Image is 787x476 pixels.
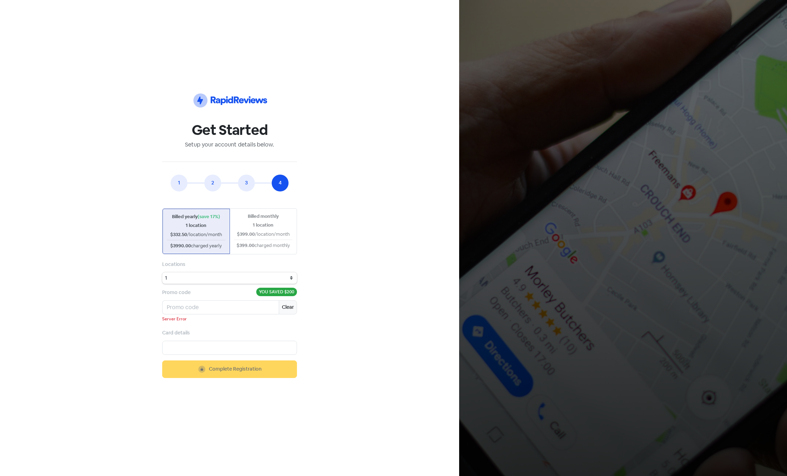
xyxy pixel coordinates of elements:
[162,289,191,296] label: Promo code
[167,231,225,238] div: $332.50
[234,231,292,238] div: $399.00
[171,175,187,191] a: 1
[279,300,297,314] button: Clear
[204,175,221,191] a: 2
[187,232,222,237] span: /location/month
[167,222,225,229] div: 1 location
[234,213,292,220] div: Billed monthly
[256,288,297,296] span: You saved $200
[162,122,297,138] h1: Get Started
[272,175,289,191] a: 4
[198,214,220,220] span: (save 17%)
[254,242,290,248] span: charged monthly
[162,329,190,337] label: Card details
[209,365,262,373] span: Complete Registration
[167,344,292,350] iframe: Secure card payment input frame
[162,360,297,378] button: Complete Registration
[191,243,222,249] span: charged yearly
[167,242,225,249] div: $3990.00
[167,213,225,220] div: Billed yearly
[255,231,290,237] span: /location/month
[238,175,255,191] a: 3
[162,300,279,314] input: Promo code
[234,242,292,249] div: $399.00
[162,316,187,322] small: Server Error
[162,261,185,268] label: Locations
[185,141,274,148] span: Setup your account details below.
[234,222,292,229] div: 1 location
